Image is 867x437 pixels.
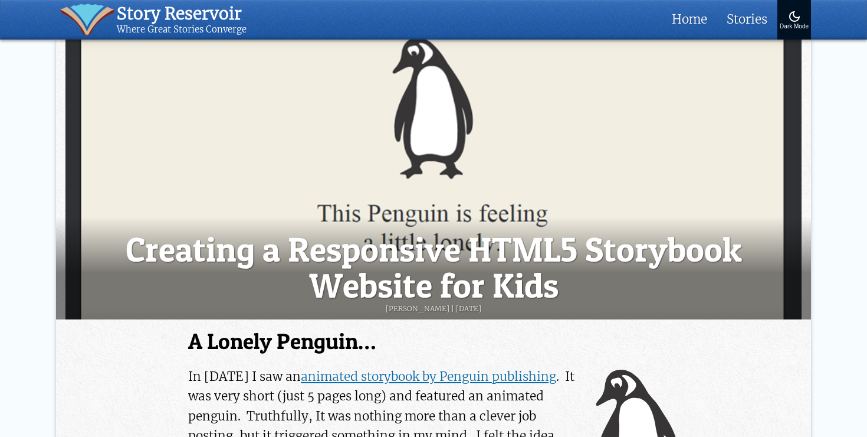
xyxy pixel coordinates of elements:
[386,304,449,314] a: [PERSON_NAME]
[301,368,556,384] a: animated storybook by Penguin publishing
[787,9,802,24] img: Turn On Dark Mode
[60,4,114,35] img: icon of book with waver spilling out.
[117,24,247,35] div: Where Great Stories Converge
[188,329,679,354] h2: A Lonely Penguin…
[117,4,247,24] div: Story Reservoir
[456,304,481,314] span: [DATE]
[68,232,799,304] h1: Creating a Responsive HTML5 Storybook Website for Kids
[451,304,454,314] span: |
[780,24,809,30] div: Dark Mode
